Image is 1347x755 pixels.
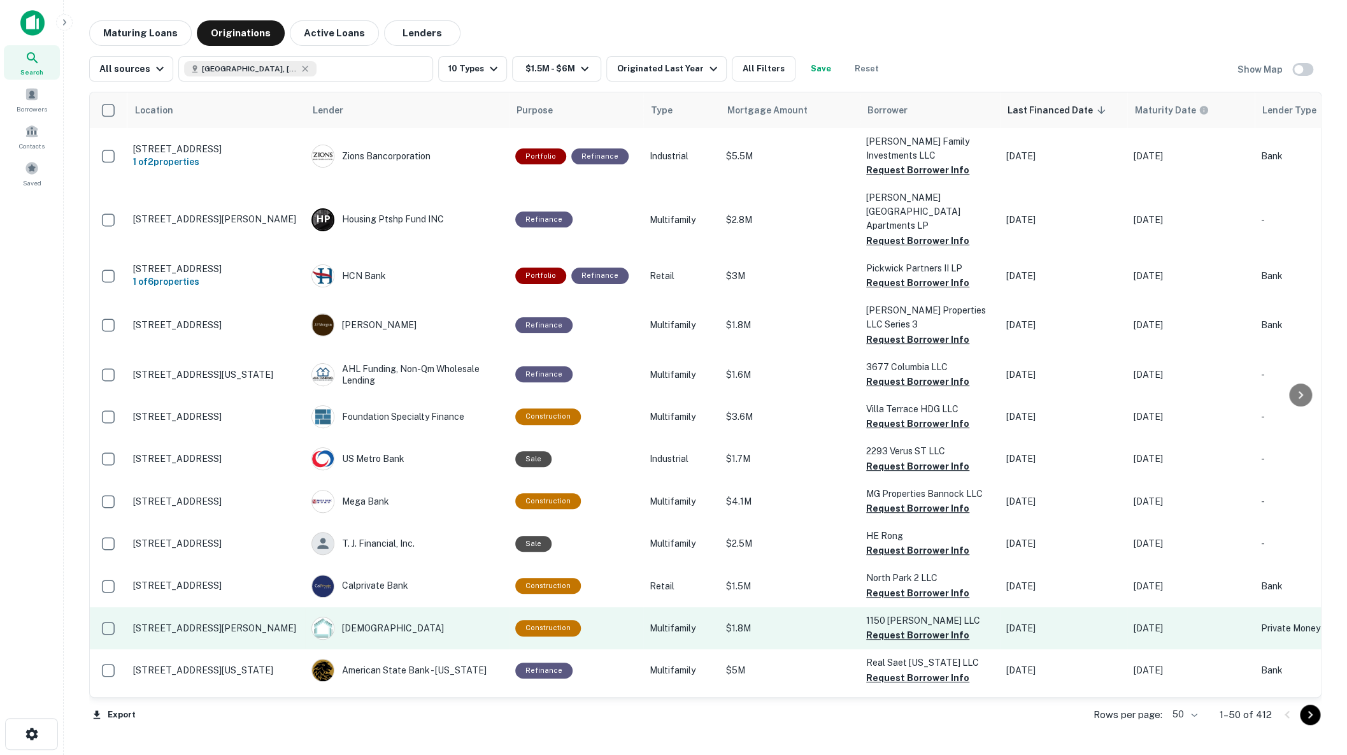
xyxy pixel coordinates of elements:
div: [DEMOGRAPHIC_DATA] [311,617,502,640]
div: Saved [4,156,60,191]
p: Multifamily [650,536,713,550]
p: Retail [650,269,713,283]
button: Request Borrower Info [866,586,969,601]
button: Request Borrower Info [866,628,969,643]
p: $2.8M [726,213,853,227]
span: Search [20,67,43,77]
button: Reset [846,56,887,82]
p: [PERSON_NAME] Family Investments LLC [866,134,994,162]
button: Request Borrower Info [866,374,969,389]
p: [DATE] [1134,579,1248,593]
p: MG Properties Bannock LLC [866,487,994,501]
p: [PERSON_NAME][GEOGRAPHIC_DATA] Apartments LP [866,191,994,233]
p: HE Rong [866,529,994,543]
div: [PERSON_NAME] [311,313,502,336]
th: Mortgage Amount [720,92,860,128]
button: Request Borrower Info [866,332,969,347]
span: Contacts [19,141,45,151]
th: Location [127,92,305,128]
p: $2.5M [726,536,853,550]
p: $1.8M [726,318,853,332]
img: picture [312,314,334,336]
h6: 1 of 2 properties [133,155,299,169]
p: [STREET_ADDRESS][PERSON_NAME] [133,213,299,225]
button: Lenders [384,20,460,46]
div: Foundation Specialty Finance [311,405,502,428]
div: This loan purpose was for refinancing [515,663,573,679]
button: All sources [89,56,173,82]
p: Multifamily [650,318,713,332]
div: This loan purpose was for refinancing [571,148,629,164]
img: picture [312,364,334,385]
div: Zions Bancorporation [311,145,502,168]
p: [DATE] [1134,536,1248,550]
p: [DATE] [1006,494,1121,508]
p: H P [317,213,330,226]
th: Type [643,92,720,128]
th: Lender [305,92,509,128]
div: This loan purpose was for refinancing [515,366,573,382]
p: 1–50 of 412 [1220,707,1272,723]
p: Multifamily [650,494,713,508]
button: Request Borrower Info [866,501,969,516]
p: [STREET_ADDRESS] [133,453,299,464]
p: [DATE] [1006,452,1121,466]
div: This loan purpose was for construction [515,578,581,594]
button: Request Borrower Info [866,162,969,178]
a: Contacts [4,119,60,154]
img: picture [312,406,334,428]
p: [STREET_ADDRESS] [133,538,299,549]
h6: 1 of 6 properties [133,275,299,289]
div: This loan purpose was for refinancing [515,212,573,227]
p: [DATE] [1134,149,1248,163]
p: Villa Terrace HDG LLC [866,402,994,416]
p: [STREET_ADDRESS] [133,580,299,591]
p: [DATE] [1006,318,1121,332]
div: This is a portfolio loan with 6 properties [515,268,566,284]
p: Multifamily [650,621,713,635]
div: This loan purpose was for construction [515,493,581,509]
p: $1.6M [726,368,853,382]
p: [DATE] [1134,213,1248,227]
span: Maturity dates displayed may be estimated. Please contact the lender for the most accurate maturi... [1135,103,1225,117]
div: This is a portfolio loan with 2 properties [515,148,566,164]
p: Multifamily [650,663,713,677]
button: $1.5M - $6M [512,56,601,82]
span: Saved [23,178,41,188]
p: $3M [726,269,853,283]
div: Housing Ptshp Fund INC [311,208,502,231]
p: [DATE] [1006,149,1121,163]
a: Search [4,45,60,80]
p: [DATE] [1006,368,1121,382]
p: [DATE] [1006,213,1121,227]
p: $1.7M [726,452,853,466]
h6: Maturity Date [1135,103,1196,117]
p: Multifamily [650,410,713,424]
p: Industrial [650,149,713,163]
th: Maturity dates displayed may be estimated. Please contact the lender for the most accurate maturi... [1127,92,1255,128]
p: [DATE] [1134,494,1248,508]
div: Mega Bank [311,490,502,513]
div: This loan purpose was for construction [515,408,581,424]
button: Save your search to get updates of matches that match your search criteria. [801,56,841,82]
div: T. J. Financial, Inc. [311,532,502,555]
p: [DATE] [1134,621,1248,635]
div: Sale [515,536,552,552]
p: Multifamily [650,368,713,382]
button: Request Borrower Info [866,670,969,686]
img: picture [312,617,334,639]
button: Active Loans [290,20,379,46]
div: Maturity dates displayed may be estimated. Please contact the lender for the most accurate maturi... [1135,103,1209,117]
span: Lender Type [1262,103,1316,118]
button: Request Borrower Info [866,416,969,431]
p: Pickwick Partners II LP [866,261,994,275]
p: [STREET_ADDRESS] [133,143,299,155]
img: picture [312,448,334,470]
p: [DATE] [1006,269,1121,283]
p: $5.5M [726,149,853,163]
p: [DATE] [1006,579,1121,593]
h6: Show Map [1237,62,1285,76]
span: Mortgage Amount [727,103,824,118]
p: [DATE] [1134,368,1248,382]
